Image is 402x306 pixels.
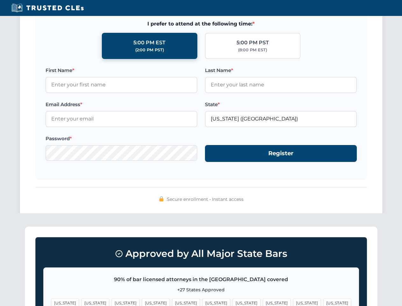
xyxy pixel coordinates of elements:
[135,47,164,53] div: (2:00 PM PST)
[159,196,164,201] img: 🔒
[205,145,357,162] button: Register
[10,3,86,13] img: Trusted CLEs
[51,275,351,284] p: 90% of bar licensed attorneys in the [GEOGRAPHIC_DATA] covered
[43,245,359,262] h3: Approved by All Major State Bars
[133,39,166,47] div: 5:00 PM EST
[51,286,351,293] p: +27 States Approved
[46,77,197,93] input: Enter your first name
[46,111,197,127] input: Enter your email
[205,111,357,127] input: Florida (FL)
[46,67,197,74] label: First Name
[205,101,357,108] label: State
[167,196,243,203] span: Secure enrollment • Instant access
[238,47,267,53] div: (8:00 PM EST)
[205,67,357,74] label: Last Name
[236,39,269,47] div: 5:00 PM PST
[46,101,197,108] label: Email Address
[46,135,197,142] label: Password
[46,20,357,28] span: I prefer to attend at the following time:
[205,77,357,93] input: Enter your last name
